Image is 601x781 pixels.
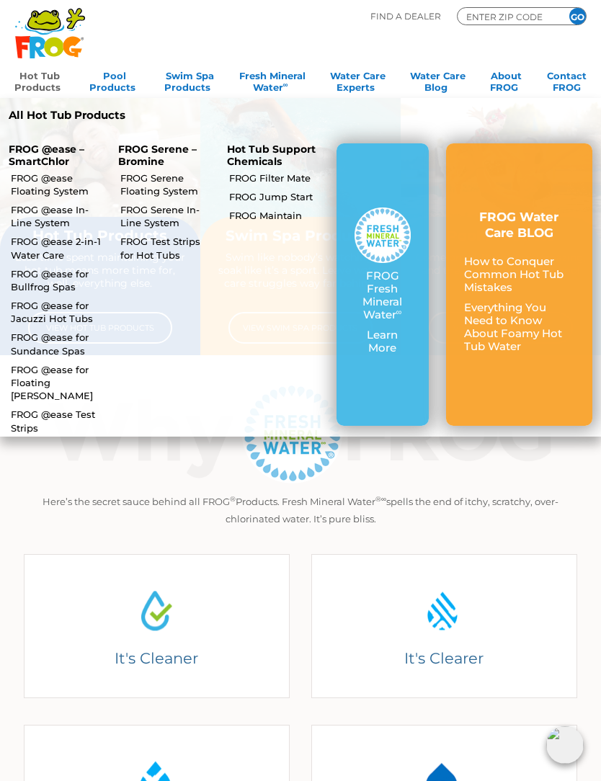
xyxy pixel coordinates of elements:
[229,171,324,184] a: FROG Filter Mate
[27,493,574,527] p: Here’s the secret sauce behind all FROG Products. Fresh Mineral Water spells the end of itchy, sc...
[89,66,140,94] a: PoolProducts
[11,267,106,293] a: FROG @ease for Bullfrog Spas
[465,10,551,23] input: Zip Code Form
[490,66,522,94] a: AboutFROG
[120,235,215,261] a: FROG Test Strips for Hot Tubs
[569,8,586,24] input: GO
[330,66,386,94] a: Water CareExperts
[370,7,441,25] p: Find A Dealer
[11,299,106,325] a: FROG @ease for Jacuzzi Hot Tubs
[14,66,65,94] a: Hot TubProducts
[464,209,574,360] a: FROG Water Care BLOG How to Conquer Common Hot Tub Mistakes Everything You Need to Know About Foa...
[11,171,106,197] a: FROG @ease Floating System
[164,66,215,94] a: Swim SpaProducts
[464,255,574,294] p: How to Conquer Common Hot Tub Mistakes
[546,726,584,764] img: openIcon
[11,331,106,357] a: FROG @ease for Sundance Spas
[396,307,402,317] sup: ∞
[130,584,183,638] img: Water Drop Icon
[11,408,106,434] a: FROG @ease Test Strips
[120,171,215,197] a: FROG Serene Floating System
[417,584,471,638] img: Water Drop Icon
[283,81,288,89] sup: ∞
[37,649,275,669] h4: It's Cleaner
[118,143,210,168] p: FROG Serene – Bromine
[464,301,574,353] p: Everything You Need to Know About Foamy Hot Tub Water
[9,143,101,168] p: FROG @ease – SmartChlor
[464,209,574,241] h3: FROG Water Care BLOG
[229,209,324,222] a: FROG Maintain
[11,203,106,229] a: FROG @ease In-Line System
[355,269,411,321] p: FROG Fresh Mineral Water
[355,207,411,362] a: FROG Fresh Mineral Water∞ Learn More
[120,203,215,229] a: FROG Serene In-Line System
[227,143,319,168] p: Hot Tub Support Chemicals
[229,190,324,203] a: FROG Jump Start
[355,329,411,354] p: Learn More
[239,66,306,94] a: Fresh MineralWater∞
[375,495,386,503] sup: ®∞
[547,66,587,94] a: ContactFROG
[11,363,106,403] a: FROG @ease for Floating [PERSON_NAME]
[11,235,106,261] a: FROG @ease 2-in-1 Water Care
[410,66,466,94] a: Water CareBlog
[9,109,290,122] a: All Hot Tub Products
[230,495,236,503] sup: ®
[325,649,563,669] h4: It's Clearer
